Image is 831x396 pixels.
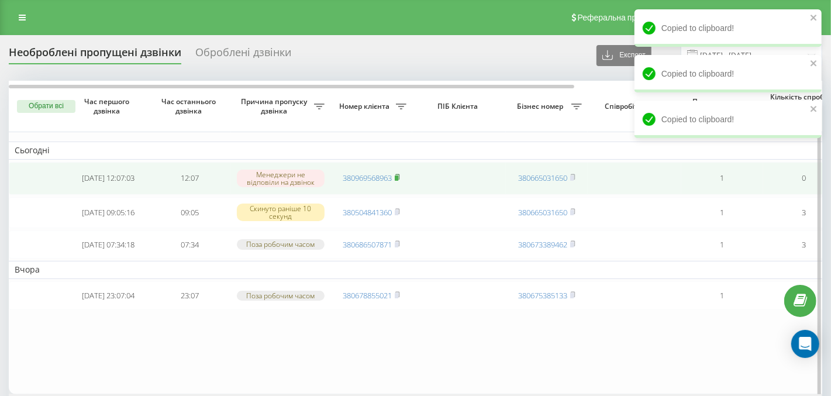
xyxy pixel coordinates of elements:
div: Copied to clipboard! [635,9,822,47]
span: Співробітник [594,102,665,111]
td: 12:07 [149,162,231,195]
div: Copied to clipboard! [635,101,822,138]
td: 1 [681,281,763,310]
td: 1 [681,162,763,195]
a: 380665031650 [518,207,567,218]
span: Час першого дзвінка [77,97,140,115]
a: 380675385133 [518,290,567,301]
button: close [810,58,818,70]
div: Поза робочим часом [237,239,325,249]
span: Бізнес номер [512,102,571,111]
button: close [810,104,818,115]
a: 380673389462 [518,239,567,250]
span: Час останнього дзвінка [158,97,222,115]
a: 380678855021 [343,290,392,301]
div: Необроблені пропущені дзвінки [9,46,181,64]
span: Номер клієнта [336,102,396,111]
div: Оброблені дзвінки [195,46,291,64]
a: 380969568963 [343,173,392,183]
td: 09:05 [149,197,231,228]
a: 380686507871 [343,239,392,250]
button: Обрати всі [17,100,75,113]
span: Причина пропуску дзвінка [237,97,314,115]
button: Експорт [596,45,651,66]
td: 1 [681,197,763,228]
span: ПІБ Клієнта [422,102,496,111]
td: [DATE] 23:07:04 [67,281,149,310]
td: 23:07 [149,281,231,310]
div: Поза робочим часом [237,291,325,301]
td: 07:34 [149,230,231,259]
div: Скинуто раніше 10 секунд [237,204,325,221]
span: Реферальна програма [578,13,664,22]
td: [DATE] 07:34:18 [67,230,149,259]
td: 1 [681,230,763,259]
td: [DATE] 12:07:03 [67,162,149,195]
td: [DATE] 09:05:16 [67,197,149,228]
button: close [810,13,818,24]
div: Менеджери не відповіли на дзвінок [237,170,325,187]
a: 380665031650 [518,173,567,183]
div: Copied to clipboard! [635,55,822,92]
div: Open Intercom Messenger [791,330,819,358]
a: 380504841360 [343,207,392,218]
